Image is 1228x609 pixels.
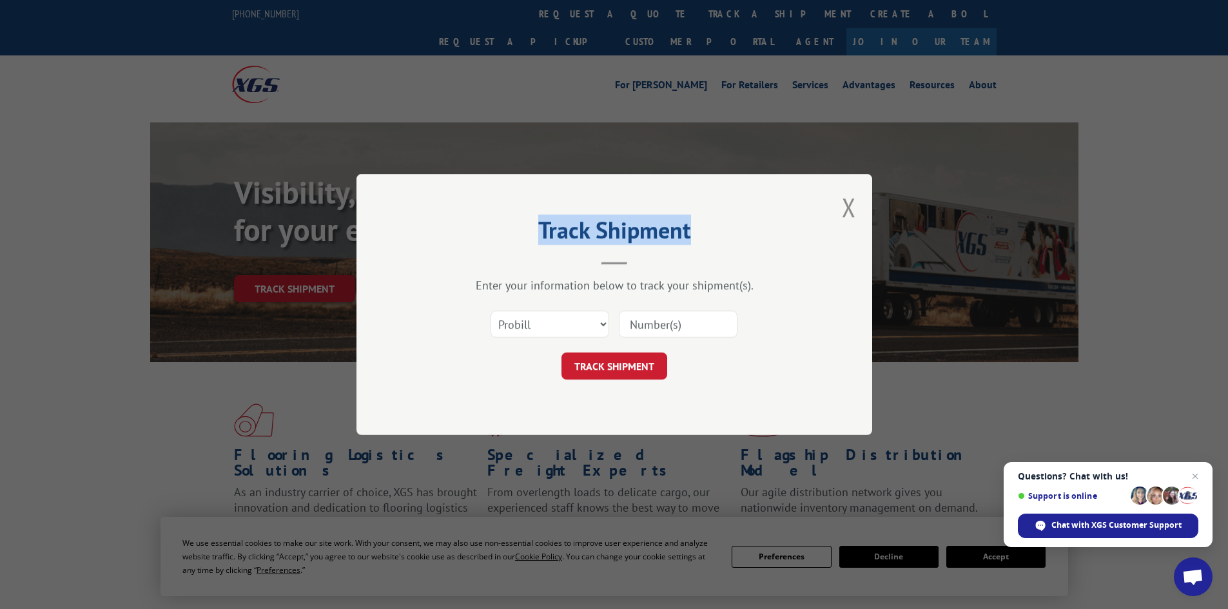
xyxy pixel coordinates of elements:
[421,278,808,293] div: Enter your information below to track your shipment(s).
[561,353,667,380] button: TRACK SHIPMENT
[1018,514,1198,538] div: Chat with XGS Customer Support
[1051,519,1182,531] span: Chat with XGS Customer Support
[1018,491,1126,501] span: Support is online
[1174,557,1213,596] div: Open chat
[619,311,737,338] input: Number(s)
[842,190,856,224] button: Close modal
[421,221,808,246] h2: Track Shipment
[1187,469,1203,484] span: Close chat
[1018,471,1198,481] span: Questions? Chat with us!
